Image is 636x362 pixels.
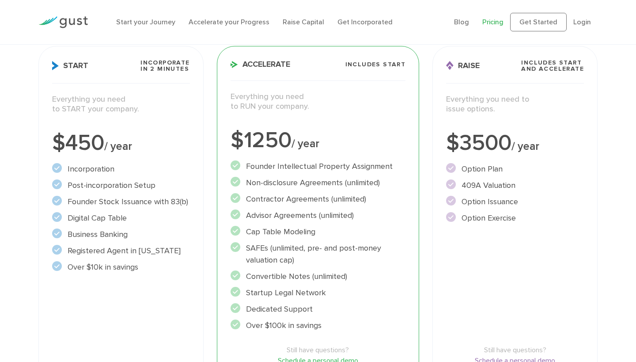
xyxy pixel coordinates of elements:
a: Login [573,18,591,26]
span: Start [52,61,88,70]
a: Get Incorporated [337,18,393,26]
img: Accelerate Icon [231,61,238,68]
li: SAFEs (unlimited, pre- and post-money valuation cap) [231,242,406,266]
li: Dedicated Support [231,303,406,315]
div: $1250 [231,130,406,152]
li: Option Exercise [446,212,584,224]
li: Founder Intellectual Property Assignment [231,160,406,172]
span: Includes START and ACCELERATE [521,60,584,72]
a: Start your Journey [116,18,175,26]
img: Start Icon X2 [52,61,59,70]
span: Accelerate [231,61,290,69]
img: Raise Icon [446,61,454,70]
p: Everything you need to RUN your company. [231,92,406,112]
span: Incorporate in 2 Minutes [140,60,189,72]
li: Contractor Agreements (unlimited) [231,193,406,205]
li: Over $10k in savings [52,261,190,273]
span: Still have questions? [231,345,406,355]
p: Everything you need to START your company. [52,95,190,114]
li: Post-incorporation Setup [52,179,190,191]
div: $450 [52,132,190,154]
li: Digital Cap Table [52,212,190,224]
span: Includes START [345,61,406,68]
span: Still have questions? [446,345,584,355]
div: $3500 [446,132,584,154]
li: Convertible Notes (unlimited) [231,271,406,282]
a: Get Started [510,13,567,31]
li: 409A Valuation [446,179,584,191]
li: Advisor Agreements (unlimited) [231,210,406,221]
a: Blog [454,18,469,26]
li: Over $100k in savings [231,320,406,332]
li: Cap Table Modeling [231,226,406,238]
span: / year [291,137,319,150]
li: Registered Agent in [US_STATE] [52,245,190,257]
span: / year [511,140,539,153]
li: Startup Legal Network [231,287,406,299]
li: Option Plan [446,163,584,175]
p: Everything you need to issue options. [446,95,584,114]
span: Raise [446,61,480,70]
li: Option Issuance [446,196,584,208]
span: / year [104,140,132,153]
a: Accelerate your Progress [189,18,269,26]
li: Incorporation [52,163,190,175]
a: Pricing [482,18,503,26]
li: Non-disclosure Agreements (unlimited) [231,177,406,189]
li: Founder Stock Issuance with 83(b) [52,196,190,208]
img: Gust Logo [38,16,88,28]
li: Business Banking [52,229,190,240]
a: Raise Capital [283,18,324,26]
